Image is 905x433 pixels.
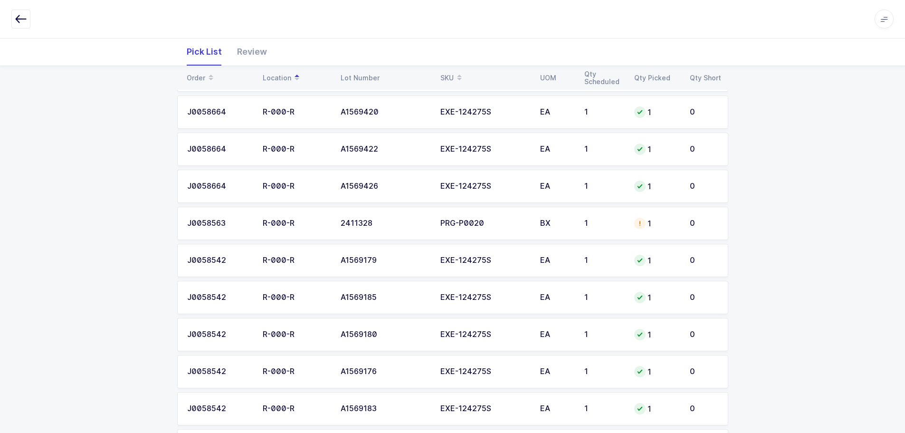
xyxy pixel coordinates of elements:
div: 1 [584,404,623,413]
div: 2411328 [341,219,429,228]
div: J0058542 [187,367,251,376]
div: 0 [690,293,718,302]
div: 1 [584,145,623,154]
div: 1 [584,182,623,191]
div: R-000-R [263,330,329,339]
div: J0058664 [187,108,251,116]
div: R-000-R [263,367,329,376]
div: J0058542 [187,293,251,302]
div: A1569420 [341,108,429,116]
div: EA [540,367,573,376]
div: Qty Scheduled [584,70,623,86]
div: 1 [634,106,678,118]
div: Location [263,70,329,86]
div: 1 [584,108,623,116]
div: EXE-124275S [440,256,529,265]
div: Qty Short [690,74,723,82]
div: EA [540,145,573,154]
div: A1569176 [341,367,429,376]
div: 1 [634,366,678,377]
div: A1569180 [341,330,429,339]
div: 0 [690,182,718,191]
div: 1 [584,367,623,376]
div: EA [540,404,573,413]
div: EXE-124275S [440,330,529,339]
div: J0058664 [187,182,251,191]
div: 0 [690,108,718,116]
div: EA [540,330,573,339]
div: 1 [634,255,678,266]
div: EXE-124275S [440,182,529,191]
div: 1 [634,218,678,229]
div: 0 [690,404,718,413]
div: A1569183 [341,404,429,413]
div: R-000-R [263,219,329,228]
div: EA [540,256,573,265]
div: EXE-124275S [440,145,529,154]
div: 1 [634,292,678,303]
div: J0058542 [187,330,251,339]
div: J0058542 [187,256,251,265]
div: EA [540,293,573,302]
div: J0058664 [187,145,251,154]
div: A1569426 [341,182,429,191]
div: 0 [690,219,718,228]
div: SKU [440,70,529,86]
div: UOM [540,74,573,82]
div: 0 [690,367,718,376]
div: EXE-124275S [440,367,529,376]
div: BX [540,219,573,228]
div: J0058542 [187,404,251,413]
div: R-000-R [263,108,329,116]
div: 1 [584,219,623,228]
div: EA [540,108,573,116]
div: 0 [690,330,718,339]
div: EXE-124275S [440,404,529,413]
div: R-000-R [263,256,329,265]
div: Qty Picked [634,74,678,82]
div: 0 [690,145,718,154]
div: R-000-R [263,145,329,154]
div: 1 [634,329,678,340]
div: EXE-124275S [440,293,529,302]
div: Order [187,70,251,86]
div: R-000-R [263,404,329,413]
div: 0 [690,256,718,265]
div: J0058563 [187,219,251,228]
div: 1 [634,181,678,192]
div: Lot Number [341,74,429,82]
div: 1 [584,330,623,339]
div: A1569179 [341,256,429,265]
div: 1 [584,293,623,302]
div: Pick List [179,38,229,66]
div: Review [229,38,275,66]
div: 1 [634,403,678,414]
div: R-000-R [263,182,329,191]
div: A1569185 [341,293,429,302]
div: EA [540,182,573,191]
div: R-000-R [263,293,329,302]
div: 1 [634,144,678,155]
div: A1569422 [341,145,429,154]
div: EXE-124275S [440,108,529,116]
div: 1 [584,256,623,265]
div: PRG-P0020 [440,219,529,228]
